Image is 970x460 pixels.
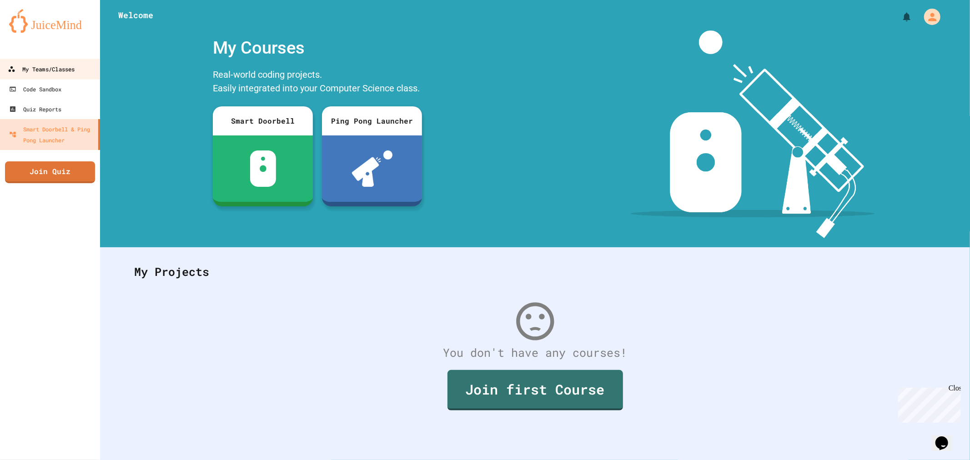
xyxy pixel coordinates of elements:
[250,150,276,187] img: sdb-white.svg
[208,65,427,100] div: Real-world coding projects. Easily integrated into your Computer Science class.
[932,424,961,451] iframe: chat widget
[9,9,91,33] img: logo-orange.svg
[9,84,61,95] div: Code Sandbox
[447,370,623,410] a: Join first Course
[213,106,313,135] div: Smart Doorbell
[885,9,915,25] div: My Notifications
[125,344,945,361] div: You don't have any courses!
[8,64,75,75] div: My Teams/Classes
[5,161,95,183] a: Join Quiz
[208,30,427,65] div: My Courses
[352,150,392,187] img: ppl-with-ball.png
[9,104,61,115] div: Quiz Reports
[125,254,945,290] div: My Projects
[631,30,875,238] img: banner-image-my-projects.png
[915,6,943,27] div: My Account
[9,124,95,145] div: Smart Doorbell & Ping Pong Launcher
[322,106,422,135] div: Ping Pong Launcher
[895,384,961,423] iframe: chat widget
[4,4,63,58] div: Chat with us now!Close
